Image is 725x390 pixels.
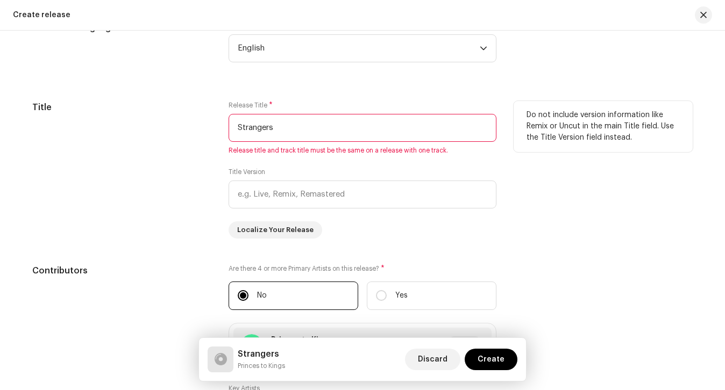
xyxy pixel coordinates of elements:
p: No [257,290,267,301]
small: Strangers [238,360,285,371]
p: Princes to Kings [271,335,376,346]
span: Localize Your Release [237,219,314,241]
input: e.g. My Great Song [229,114,496,142]
div: dropdown trigger [480,35,487,62]
label: Title Version [229,168,265,176]
p: Do not include version information like Remix or Uncut in the main Title field. Use the Title Ver... [527,110,680,143]
label: Are there 4 or more Primary Artists on this release? [229,264,496,273]
button: Discard [405,349,460,370]
span: Discard [418,349,447,370]
label: Release Title [229,101,273,110]
h5: Strangers [238,348,285,360]
h5: Contributors [32,264,211,277]
span: Create [478,349,504,370]
button: Create [465,349,517,370]
input: e.g. Live, Remix, Remastered [229,180,496,208]
span: English [238,35,480,62]
button: Localize Your Release [229,221,322,239]
p: Yes [395,290,408,301]
span: Release title and track title must be the same on a release with one track. [229,146,496,155]
h5: Title [32,101,211,114]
